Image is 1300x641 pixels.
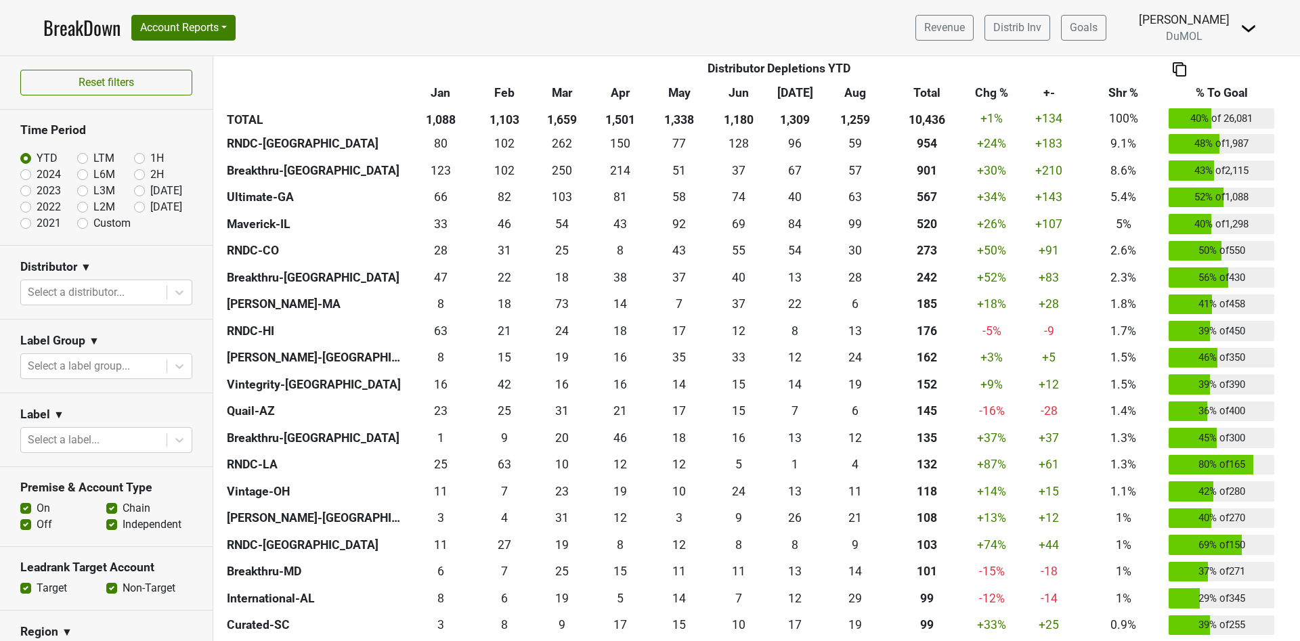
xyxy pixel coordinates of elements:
[123,500,150,516] label: Chain
[93,150,114,167] label: LTM
[1020,295,1078,313] div: +28
[1173,62,1186,76] img: Copy to clipboard
[43,14,121,42] a: BreakDown
[714,322,764,340] div: 12
[771,135,820,152] div: 96
[827,295,884,313] div: 6
[405,317,477,345] td: 63.4
[967,317,1017,345] td: -5 %
[887,81,967,105] th: Total: activate to sort column ascending
[771,295,820,313] div: 22
[711,131,767,158] td: 127.504
[771,188,820,206] div: 40
[536,215,589,233] div: 54
[595,242,645,259] div: 8
[536,295,589,313] div: 73
[1020,188,1078,206] div: +143
[595,349,645,366] div: 16
[767,291,823,318] td: 22.001
[595,322,645,340] div: 18
[651,215,708,233] div: 92
[533,81,592,105] th: Mar: activate to sort column ascending
[477,264,533,291] td: 22
[223,291,405,318] th: [PERSON_NAME]-MA
[967,81,1017,105] th: Chg %: activate to sort column ascending
[827,162,884,179] div: 57
[648,371,711,398] td: 13.834
[887,105,967,132] th: 10,436
[771,242,820,259] div: 54
[823,157,887,184] td: 57.002
[967,345,1017,372] td: +3 %
[408,188,473,206] div: 66
[1081,317,1166,345] td: 1.7%
[595,376,645,393] div: 16
[887,398,967,425] th: 144.994
[408,215,473,233] div: 33
[20,407,50,422] h3: Label
[887,264,967,291] th: 242.333
[1081,184,1166,211] td: 5.4%
[714,215,764,233] div: 69
[37,580,67,596] label: Target
[480,295,529,313] div: 18
[595,162,645,179] div: 214
[714,349,764,366] div: 33
[651,376,708,393] div: 14
[823,105,887,132] th: 1,259
[477,157,533,184] td: 102.491
[408,402,473,420] div: 23
[887,345,967,372] th: 161.750
[823,184,887,211] td: 63.49
[714,295,764,313] div: 37
[827,269,884,286] div: 28
[477,317,533,345] td: 21.4
[767,398,823,425] td: 6.5
[771,269,820,286] div: 13
[823,345,887,372] td: 23.69
[711,184,767,211] td: 74.33
[408,349,473,366] div: 8
[767,184,823,211] td: 39.5
[37,215,61,231] label: 2021
[533,398,592,425] td: 30.666
[648,131,711,158] td: 76.666
[771,162,820,179] div: 67
[89,333,100,349] span: ▼
[984,15,1050,41] a: Distrib Inv
[648,238,711,265] td: 42.667
[827,349,884,366] div: 24
[480,322,529,340] div: 21
[890,162,963,179] div: 901
[823,291,887,318] td: 6.33
[1081,211,1166,238] td: 5%
[37,167,61,183] label: 2024
[967,211,1017,238] td: +26 %
[20,625,58,639] h3: Region
[1061,15,1106,41] a: Goals
[595,295,645,313] div: 14
[648,105,711,132] th: 1,338
[1020,376,1078,393] div: +12
[223,345,405,372] th: [PERSON_NAME]-[GEOGRAPHIC_DATA]
[592,264,648,291] td: 37.5
[533,184,592,211] td: 103.03
[223,264,405,291] th: Breakthru-[GEOGRAPHIC_DATA]
[890,349,963,366] div: 162
[123,580,175,596] label: Non-Target
[890,215,963,233] div: 520
[20,70,192,95] button: Reset filters
[651,188,708,206] div: 58
[771,322,820,340] div: 8
[714,162,764,179] div: 37
[1035,112,1062,125] span: +134
[887,371,967,398] th: 152.005
[592,371,648,398] td: 16
[967,157,1017,184] td: +30 %
[37,150,58,167] label: YTD
[1240,20,1257,37] img: Dropdown Menu
[592,291,648,318] td: 14.333
[480,135,529,152] div: 102
[223,184,405,211] th: Ultimate-GA
[536,322,589,340] div: 24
